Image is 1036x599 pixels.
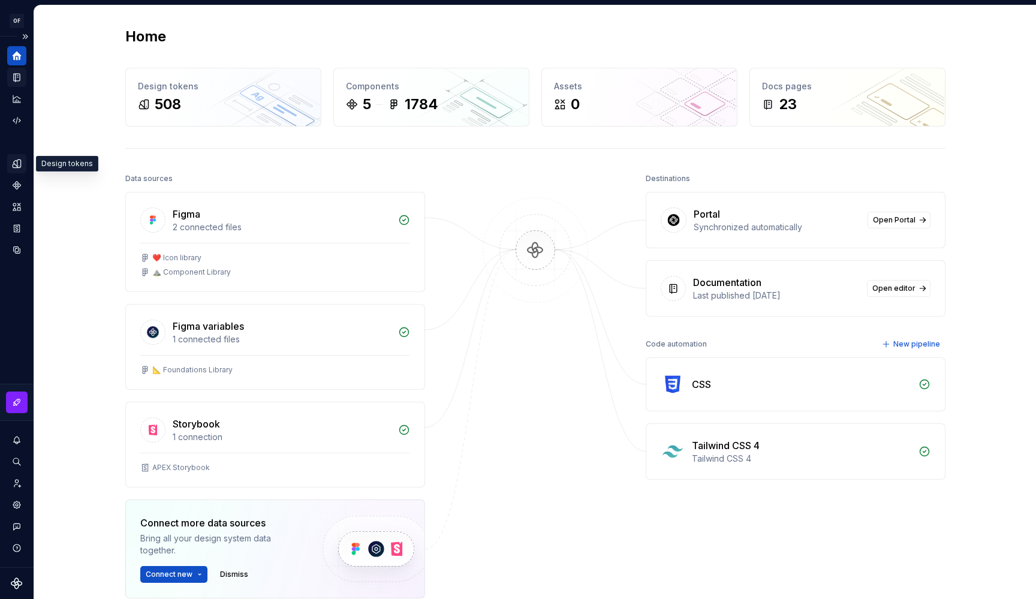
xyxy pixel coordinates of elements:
div: 1784 [405,95,438,114]
a: Design tokens [7,154,26,173]
a: Design tokens508 [125,68,321,127]
div: Code automation [646,336,707,353]
a: Code automation [7,111,26,130]
div: Design tokens [138,80,309,92]
div: 1 connection [173,431,391,443]
button: Connect new [140,566,207,583]
div: Destinations [646,170,690,187]
a: Components [7,176,26,195]
a: Assets [7,197,26,216]
a: Figma variables1 connected files📐 Foundations Library [125,304,425,390]
div: Components [346,80,517,92]
a: Open editor [867,280,930,297]
a: Storybook1 connectionAPEX Storybook [125,402,425,487]
div: Docs pages [762,80,933,92]
div: 23 [779,95,797,114]
div: Data sources [125,170,173,187]
span: Dismiss [220,570,248,579]
div: Figma [173,207,200,221]
div: Assets [554,80,725,92]
div: 5 [363,95,371,114]
button: Dismiss [215,566,254,583]
a: Open Portal [868,212,930,228]
svg: Supernova Logo [11,577,23,589]
button: Expand sidebar [17,28,34,45]
h2: Home [125,27,166,46]
a: Analytics [7,89,26,109]
span: Open Portal [873,215,915,225]
div: Tailwind CSS 4 [692,453,911,465]
div: 508 [155,95,181,114]
div: APEX Storybook [152,463,210,472]
a: Settings [7,495,26,514]
div: 0 [571,95,580,114]
a: Docs pages23 [749,68,945,127]
a: Storybook stories [7,219,26,238]
div: Storybook [173,417,220,431]
a: Figma2 connected files❤️ Icon library⛰️ Component Library [125,192,425,292]
a: Invite team [7,474,26,493]
div: 1 connected files [173,333,391,345]
div: ❤️ Icon library [152,253,201,263]
button: Notifications [7,431,26,450]
div: Tailwind CSS 4 [692,438,760,453]
div: Connect more data sources [140,516,302,530]
a: Data sources [7,240,26,260]
a: Assets0 [541,68,737,127]
div: Portal [694,207,720,221]
div: Documentation [693,275,761,290]
div: Last published [DATE] [693,290,860,302]
div: 2 connected files [173,221,391,233]
span: Connect new [146,570,192,579]
a: Components51784 [333,68,529,127]
div: OF [10,14,24,28]
div: Design tokens [36,156,98,171]
button: New pipeline [878,336,945,353]
div: Figma variables [173,319,244,333]
div: Bring all your design system data together. [140,532,302,556]
button: Search ⌘K [7,452,26,471]
span: Open editor [872,284,915,293]
button: OF [2,8,31,34]
a: Documentation [7,68,26,87]
div: Synchronized automatically [694,221,860,233]
div: ⛰️ Component Library [152,267,231,277]
button: Contact support [7,517,26,536]
a: Home [7,46,26,65]
div: CSS [692,377,711,392]
span: New pipeline [893,339,940,349]
div: 📐 Foundations Library [152,365,233,375]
